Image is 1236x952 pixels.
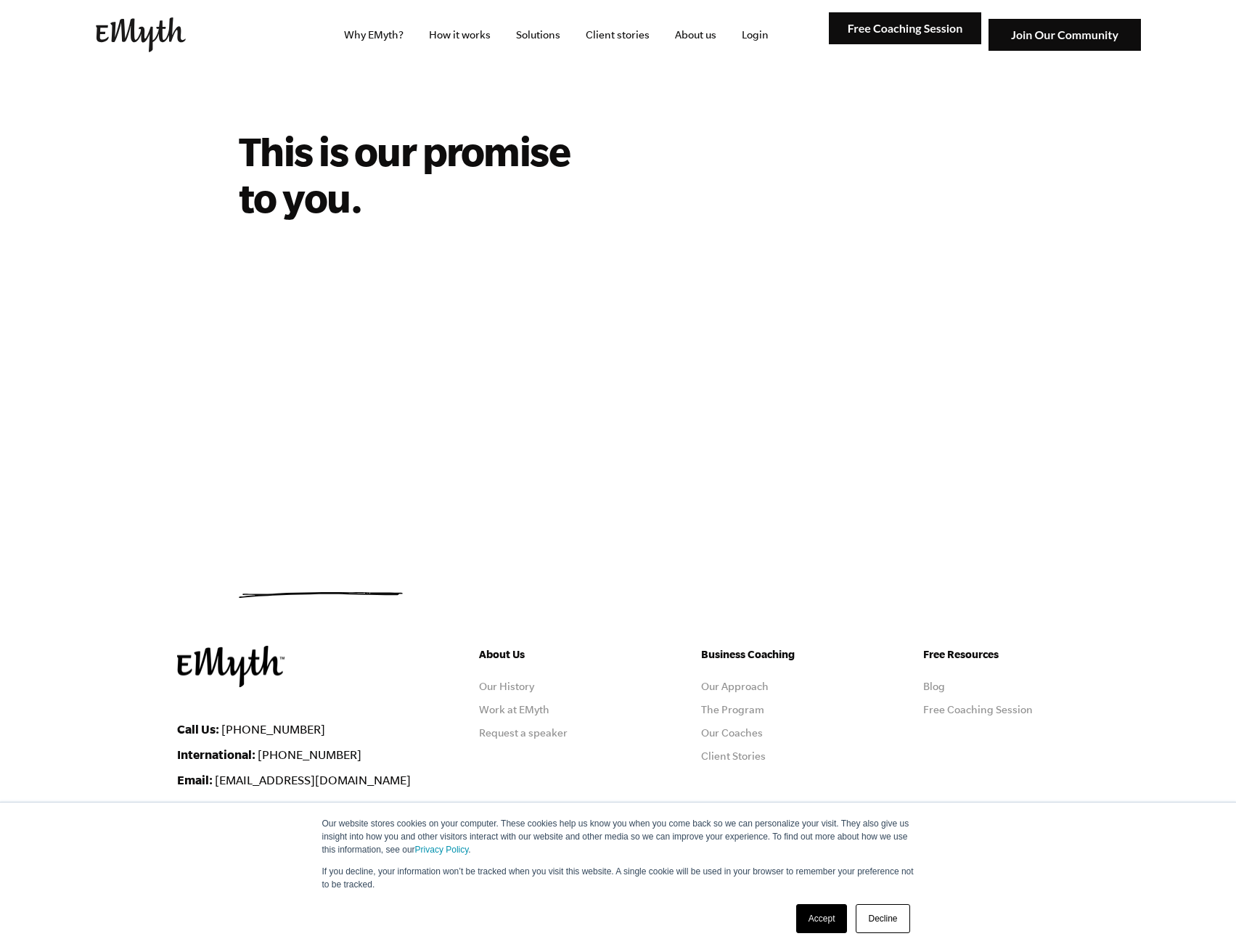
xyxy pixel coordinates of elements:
[221,723,325,736] a: [PHONE_NUMBER]
[479,704,549,715] a: Work at EMyth
[177,773,213,787] strong: Email:
[96,17,186,52] img: EMyth
[923,704,1033,715] a: Free Coaching Session
[701,681,769,692] a: Our Approach
[701,646,838,663] h5: Business Coaching
[796,904,848,933] a: Accept
[923,646,1060,663] h5: Free Resources
[701,704,764,715] a: The Program
[923,681,945,692] a: Blog
[239,257,689,510] iframe: HubSpot Video
[322,817,914,856] p: Our website stores cookies on your computer. These cookies help us know you when you come back so...
[239,128,668,221] h2: This is our promise to you.
[829,12,981,45] img: Free Coaching Session
[177,722,219,736] strong: Call Us:
[701,750,766,762] a: Client Stories
[258,748,361,761] a: [PHONE_NUMBER]
[856,904,909,933] a: Decline
[479,727,568,739] a: Request a speaker
[479,646,615,663] h5: About Us
[989,19,1141,52] img: Join Our Community
[322,865,914,891] p: If you decline, your information won’t be tracked when you visit this website. A single cookie wi...
[479,681,534,692] a: Our History
[177,646,285,687] img: EMyth
[215,773,411,787] a: [EMAIL_ADDRESS][DOMAIN_NAME]
[415,845,469,855] a: Privacy Policy
[177,747,255,761] strong: International:
[701,727,763,739] a: Our Coaches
